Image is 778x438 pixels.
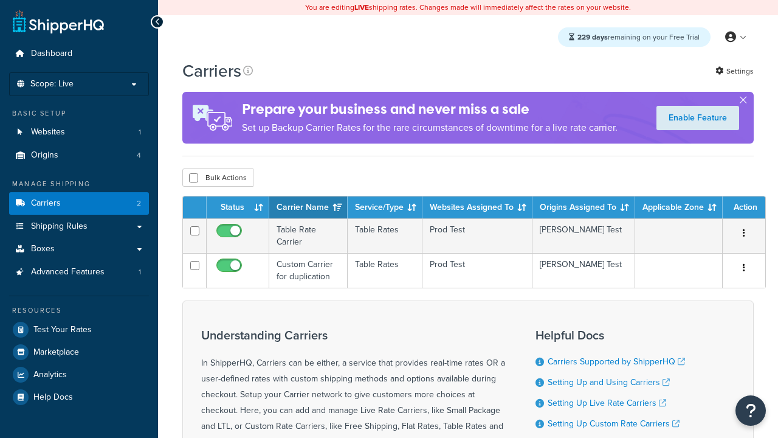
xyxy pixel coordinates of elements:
img: ad-rules-rateshop-fe6ec290ccb7230408bd80ed9643f0289d75e0ffd9eb532fc0e269fcd187b520.png [182,92,242,144]
span: Websites [31,127,65,137]
a: Setting Up Custom Rate Carriers [548,417,680,430]
td: [PERSON_NAME] Test [532,218,635,253]
td: Custom Carrier for duplication [269,253,348,288]
button: Bulk Actions [182,169,253,187]
h3: Understanding Carriers [201,328,505,342]
a: Shipping Rules [9,215,149,238]
th: Service/Type: activate to sort column ascending [348,196,422,218]
h1: Carriers [182,59,241,83]
td: Prod Test [422,218,532,253]
span: Help Docs [33,392,73,403]
span: Boxes [31,244,55,254]
li: Websites [9,121,149,144]
span: 1 [139,127,141,137]
a: Setting Up and Using Carriers [548,376,670,389]
a: Analytics [9,364,149,386]
h3: Helpful Docs [535,328,694,342]
span: Scope: Live [30,79,74,89]
span: Dashboard [31,49,72,59]
th: Origins Assigned To: activate to sort column ascending [532,196,635,218]
th: Applicable Zone: activate to sort column ascending [635,196,723,218]
a: Origins 4 [9,144,149,167]
a: Settings [715,63,754,80]
a: Dashboard [9,43,149,65]
div: Basic Setup [9,108,149,119]
td: Prod Test [422,253,532,288]
a: Enable Feature [656,106,739,130]
span: Test Your Rates [33,325,92,335]
span: Origins [31,150,58,161]
a: Help Docs [9,386,149,408]
b: LIVE [354,2,369,13]
a: Test Your Rates [9,319,149,341]
a: Carriers 2 [9,192,149,215]
td: [PERSON_NAME] Test [532,253,635,288]
span: 4 [137,150,141,161]
span: Analytics [33,370,67,380]
td: Table Rates [348,218,422,253]
a: Carriers Supported by ShipperHQ [548,355,685,368]
a: ShipperHQ Home [13,9,104,33]
span: Marketplace [33,347,79,358]
span: Carriers [31,198,61,209]
div: remaining on your Free Trial [558,27,711,47]
h4: Prepare your business and never miss a sale [242,99,618,119]
a: Boxes [9,238,149,260]
div: Manage Shipping [9,179,149,189]
td: Table Rates [348,253,422,288]
p: Set up Backup Carrier Rates for the rare circumstances of downtime for a live rate carrier. [242,119,618,136]
a: Marketplace [9,341,149,363]
span: 1 [139,267,141,277]
a: Advanced Features 1 [9,261,149,283]
li: Carriers [9,192,149,215]
a: Setting Up Live Rate Carriers [548,397,666,409]
th: Status: activate to sort column ascending [207,196,269,218]
td: Table Rate Carrier [269,218,348,253]
th: Action [723,196,765,218]
span: 2 [137,198,141,209]
span: Advanced Features [31,267,105,277]
span: Shipping Rules [31,221,88,232]
li: Advanced Features [9,261,149,283]
li: Origins [9,144,149,167]
strong: 229 days [577,32,608,43]
th: Websites Assigned To: activate to sort column ascending [422,196,532,218]
div: Resources [9,305,149,316]
a: Websites 1 [9,121,149,144]
button: Open Resource Center [735,395,766,426]
th: Carrier Name: activate to sort column ascending [269,196,348,218]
